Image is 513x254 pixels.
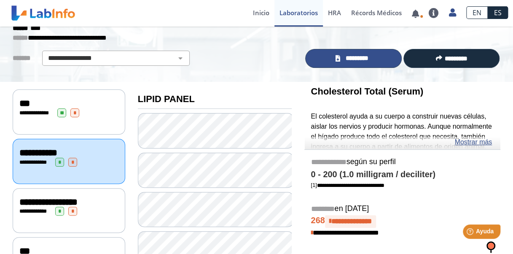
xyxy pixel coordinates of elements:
[311,86,423,97] b: Cholesterol Total (Serum)
[488,6,508,19] a: ES
[138,94,195,104] b: LIPID PANEL
[311,215,494,228] h4: 268
[454,137,492,147] a: Mostrar más
[311,157,494,167] h5: según su perfil
[311,182,384,188] a: [1]
[311,111,494,232] p: El colesterol ayuda a su cuerpo a construir nuevas células, aislar los nervios y producir hormona...
[438,221,504,245] iframe: Help widget launcher
[311,170,494,180] h4: 0 - 200 (1.0 milligram / deciliter)
[328,8,341,17] span: HRA
[311,204,494,214] h5: en [DATE]
[466,6,488,19] a: EN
